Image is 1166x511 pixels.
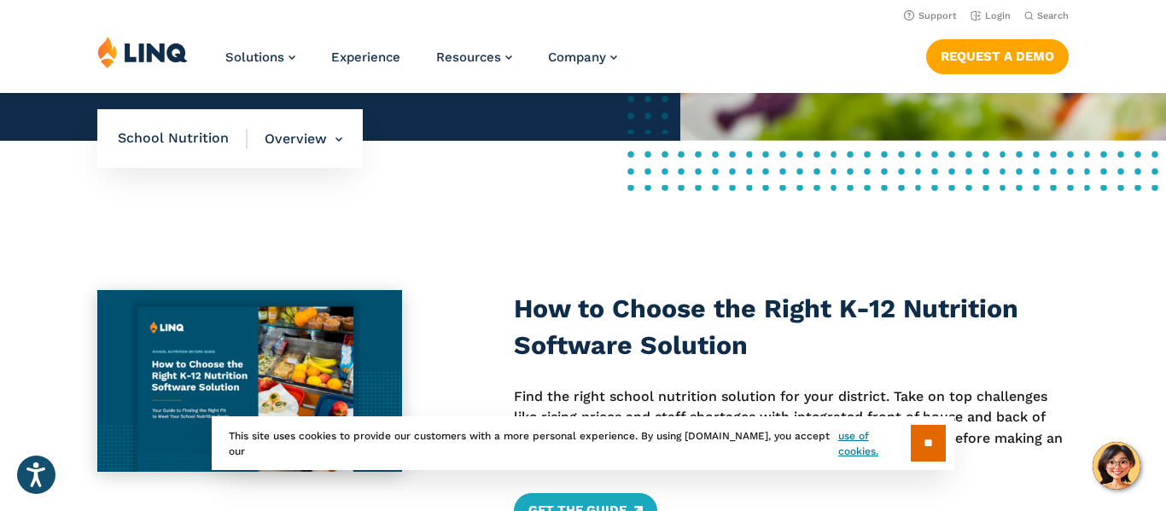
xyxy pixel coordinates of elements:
a: Company [548,49,617,65]
a: Support [904,10,957,21]
li: Overview [248,109,342,169]
span: Solutions [225,49,284,65]
a: Login [971,10,1011,21]
nav: Primary Navigation [225,36,617,92]
a: Resources [436,49,512,65]
span: Company [548,49,606,65]
button: Hello, have a question? Let’s chat. [1093,442,1140,490]
img: LINQ | K‑12 Software [97,36,188,68]
a: Request a Demo [926,39,1069,73]
span: School Nutrition [118,130,248,148]
span: Search [1037,10,1069,21]
img: Nutrition Buyers Guide Thumbnail [97,290,402,472]
a: Solutions [225,49,295,65]
div: This site uses cookies to provide our customers with a more personal experience. By using [DOMAIN... [212,416,954,470]
p: Find the right school nutrition solution for your district. Take on top challenges like rising pr... [514,386,1069,469]
a: use of cookies. [838,428,911,459]
nav: Button Navigation [926,36,1069,73]
span: Resources [436,49,501,65]
h3: How to Choose the Right K-12 Nutrition Software Solution [514,290,1069,363]
button: Open Search Bar [1024,9,1069,22]
a: Experience [331,49,400,65]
